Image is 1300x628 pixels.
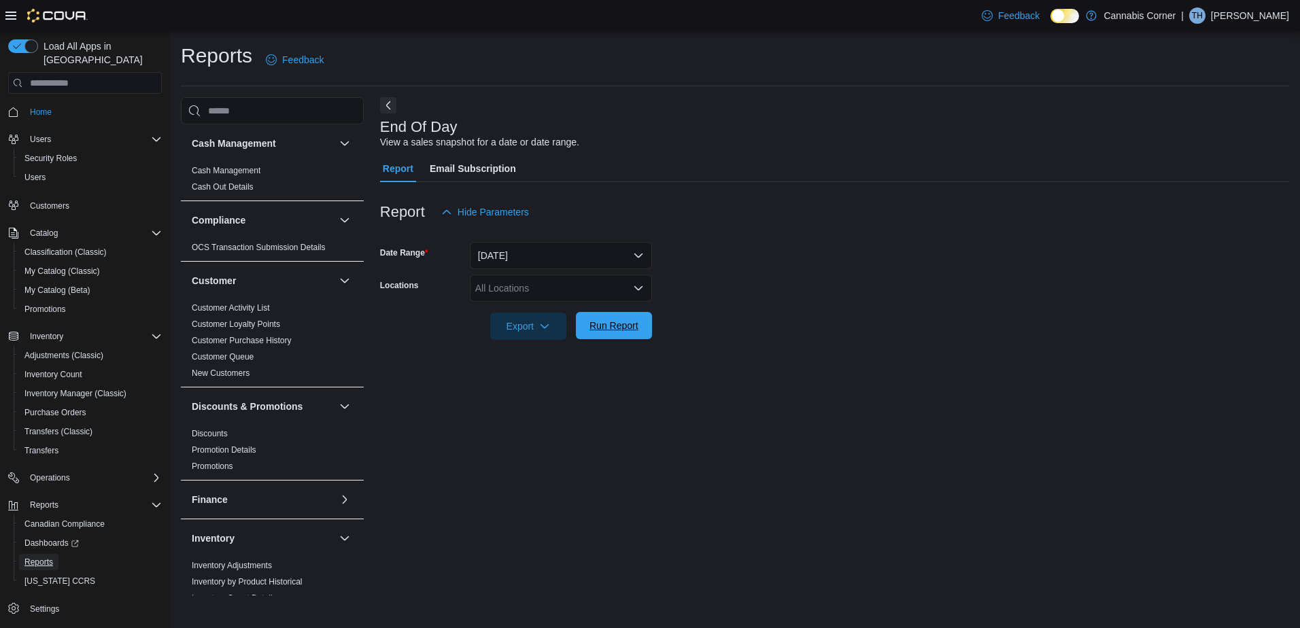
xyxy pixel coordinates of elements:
span: Users [19,169,162,186]
button: Users [14,168,167,187]
button: Transfers (Classic) [14,422,167,441]
button: Customer [337,273,353,289]
button: Compliance [337,212,353,228]
span: Canadian Compliance [19,516,162,532]
button: [DATE] [470,242,652,269]
a: OCS Transaction Submission Details [192,243,326,252]
button: Catalog [3,224,167,243]
button: Discounts & Promotions [337,398,353,415]
a: My Catalog (Classic) [19,263,105,279]
button: Compliance [192,213,334,227]
div: Cash Management [181,162,364,200]
a: Canadian Compliance [19,516,110,532]
h3: Cash Management [192,137,276,150]
button: Finance [337,491,353,508]
span: Cash Out Details [192,181,254,192]
button: Transfers [14,441,167,460]
button: Inventory Count [14,365,167,384]
span: Customers [24,196,162,213]
span: Load All Apps in [GEOGRAPHIC_DATA] [38,39,162,67]
span: Customers [30,200,69,211]
a: Discounts [192,429,228,438]
a: Customer Loyalty Points [192,319,280,329]
button: Inventory [3,327,167,346]
span: Dashboards [19,535,162,551]
span: Inventory [24,328,162,345]
input: Dark Mode [1050,9,1079,23]
span: Purchase Orders [19,404,162,421]
span: OCS Transaction Submission Details [192,242,326,253]
span: Operations [30,472,70,483]
button: Users [3,130,167,149]
a: Inventory Count Details [192,593,277,603]
h3: Inventory [192,531,235,545]
h3: Discounts & Promotions [192,400,303,413]
a: Classification (Classic) [19,244,112,260]
button: Canadian Compliance [14,514,167,534]
a: Transfers [19,442,64,459]
span: Security Roles [24,153,77,164]
a: Reports [19,554,58,570]
button: Operations [3,468,167,487]
h3: Compliance [192,213,245,227]
span: My Catalog (Classic) [19,263,162,279]
a: Feedback [260,46,329,73]
a: Promotions [19,301,71,317]
span: Transfers (Classic) [24,426,92,437]
span: Classification (Classic) [24,247,107,258]
button: Reports [3,495,167,514]
a: Customers [24,198,75,214]
button: Inventory [192,531,334,545]
a: New Customers [192,368,250,378]
label: Date Range [380,247,428,258]
a: Transfers (Classic) [19,423,98,440]
span: Catalog [24,225,162,241]
span: Purchase Orders [24,407,86,418]
span: Reports [30,500,58,510]
button: Classification (Classic) [14,243,167,262]
span: Promotions [192,461,233,472]
span: Dark Mode [1050,23,1051,24]
span: Inventory Count Details [192,593,277,604]
h3: Finance [192,493,228,506]
button: Open list of options [633,283,644,294]
span: Cash Management [192,165,260,176]
a: Customer Queue [192,352,254,362]
div: Discounts & Promotions [181,425,364,480]
span: My Catalog (Classic) [24,266,100,277]
button: Adjustments (Classic) [14,346,167,365]
div: Customer [181,300,364,387]
button: Reports [14,553,167,572]
a: Inventory by Product Historical [192,577,303,587]
p: | [1181,7,1184,24]
span: Inventory Count [24,369,82,380]
span: Hide Parameters [458,205,529,219]
div: View a sales snapshot for a date or date range. [380,135,579,150]
span: Inventory Adjustments [192,560,272,571]
button: Security Roles [14,149,167,168]
span: Customer Queue [192,351,254,362]
button: Catalog [24,225,63,241]
span: Home [30,107,52,118]
button: Purchase Orders [14,403,167,422]
span: Transfers (Classic) [19,423,162,440]
button: My Catalog (Classic) [14,262,167,281]
a: Feedback [976,2,1045,29]
label: Locations [380,280,419,291]
a: Users [19,169,51,186]
span: Settings [30,604,59,614]
button: Next [380,97,396,114]
button: Users [24,131,56,147]
span: Users [24,172,46,183]
span: Canadian Compliance [24,519,105,529]
button: Cash Management [192,137,334,150]
span: Email Subscription [430,155,516,182]
button: Finance [192,493,334,506]
span: Reports [24,497,162,513]
span: My Catalog (Beta) [19,282,162,298]
span: Customer Purchase History [192,335,292,346]
span: Export [498,313,558,340]
button: Promotions [14,300,167,319]
span: New Customers [192,368,250,379]
img: Cova [27,9,88,22]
